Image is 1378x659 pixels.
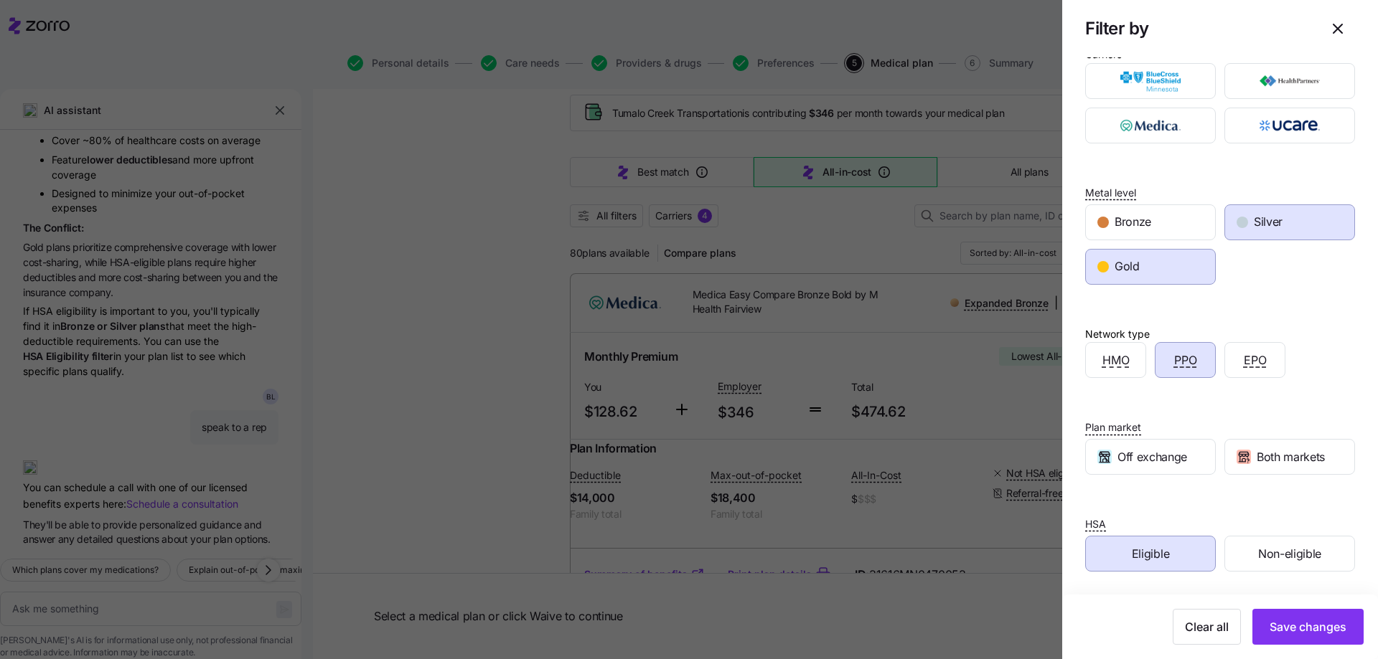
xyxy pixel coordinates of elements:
[1085,326,1150,342] div: Network type
[1257,448,1325,466] span: Both markets
[1098,111,1204,140] img: Medica
[1085,17,1309,39] h1: Filter by
[1098,67,1204,95] img: BlueCross BlueShield of Minnesota
[1174,351,1197,369] span: PPO
[1085,420,1141,435] span: Plan market
[1085,186,1136,200] span: Metal level
[1258,545,1321,563] span: Non-eligible
[1237,111,1343,140] img: UCare
[1132,545,1169,563] span: Eligible
[1244,351,1267,369] span: EPO
[1185,618,1229,635] span: Clear all
[1085,517,1106,531] span: HSA
[1117,448,1187,466] span: Off exchange
[1252,609,1364,645] button: Save changes
[1237,67,1343,95] img: HealthPartners
[1173,609,1241,645] button: Clear all
[1115,213,1151,231] span: Bronze
[1115,257,1140,275] span: Gold
[1270,618,1346,635] span: Save changes
[1254,213,1283,231] span: Silver
[1102,351,1130,369] span: HMO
